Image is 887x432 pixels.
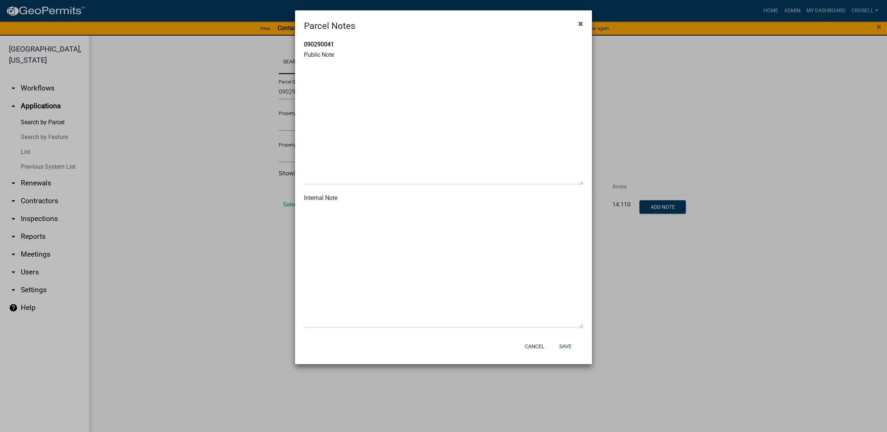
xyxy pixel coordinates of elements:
[304,41,334,48] strong: 090290041
[304,19,355,33] h4: Parcel Notes
[572,13,589,34] button: Close
[578,19,583,29] span: ×
[304,52,334,58] label: Public Note
[519,340,550,353] button: Cancel
[304,195,337,201] label: Internal Note
[553,340,577,353] button: Save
